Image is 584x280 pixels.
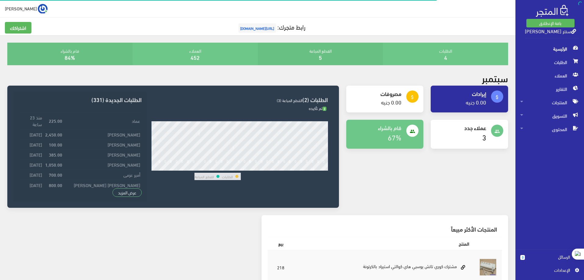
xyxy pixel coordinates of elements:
a: 452 [191,52,200,62]
div: القطع المباعة [258,43,383,65]
span: المنتجات [520,96,579,109]
span: [PERSON_NAME] [5,5,37,12]
strong: 225.00 [49,117,62,124]
a: 0 الرسائل [520,253,579,267]
div: قام بالشراء [7,43,133,65]
a: باقة الإنطلاق [526,19,575,27]
h3: المنتجات الأكثر مبيعاً [272,226,497,232]
span: الرسائل [530,253,570,260]
div: الطلبات [383,43,508,65]
img: . [536,5,568,17]
span: التسويق [520,109,579,122]
a: المنتجات [515,96,584,109]
h2: سبتمبر [482,73,508,83]
td: [DATE] [18,149,44,159]
img: ... [38,4,48,14]
strong: 2,450.00 [45,131,62,138]
strong: 385.00 [49,151,62,158]
h3: الطلبات الجديدة (331) [18,97,141,102]
a: العملاء [515,69,584,82]
a: 5 [319,52,322,62]
div: 16 [243,166,247,171]
td: عماد [64,112,142,129]
h4: مصروفات [351,90,402,97]
div: 12 [220,166,224,171]
a: ... [PERSON_NAME] [5,4,48,13]
span: [URL][DOMAIN_NAME] [238,23,276,33]
a: رابط متجرك:[URL][DOMAIN_NAME] [237,21,305,32]
a: اشتراكك [5,22,31,34]
h4: قام بالشراء [351,125,402,131]
a: سنتر [PERSON_NAME] [525,27,576,35]
a: التقارير [515,82,584,96]
div: 26 [299,166,304,171]
i: people [494,129,500,134]
span: المحتوى [520,122,579,136]
th: بيع [268,237,294,250]
div: 4 [176,166,178,171]
div: 6 [187,166,189,171]
td: منذ 23 ساعة [18,112,44,129]
a: 67% [388,130,401,144]
td: [DATE] [18,160,44,170]
span: 0 [520,255,525,260]
a: 0.00 جنيه [381,97,401,107]
div: 14 [231,166,236,171]
div: 8 [198,166,200,171]
td: [PERSON_NAME] [64,160,142,170]
a: الرئيسية [515,42,584,55]
span: العملاء [520,69,579,82]
strong: 100.00 [49,141,62,148]
span: القطع المباعة (3) [277,97,302,104]
span: 2 [322,107,326,111]
span: الطلبات [520,55,579,69]
a: اﻹعدادات [520,267,579,276]
strong: 700.00 [49,171,62,178]
td: [DATE] [18,170,44,180]
i: people [410,129,415,134]
a: عرض المزيد [112,188,142,197]
span: الرئيسية [520,42,579,55]
div: 20 [265,166,269,171]
div: 28 [311,166,315,171]
h4: إيرادات [436,90,486,97]
span: اﻹعدادات [525,267,570,273]
strong: 800.00 [49,182,62,188]
div: العملاء [133,43,258,65]
i: attach_money [494,94,500,100]
i: attach_money [410,94,415,100]
td: [DATE] [18,139,44,149]
td: الطلبات [222,173,233,180]
a: 4 [444,52,447,62]
strong: 1,050.00 [45,161,62,168]
a: 84% [65,52,75,62]
td: القطع المباعة [194,173,214,180]
span: التقارير [520,82,579,96]
h3: الطلبات (2) [151,97,328,102]
th: المنتج [294,237,474,250]
a: المحتوى [515,122,584,136]
td: [DATE] [18,129,44,139]
h4: عملاء جدد [436,125,486,131]
img: mshtrk-kory-tatsh-tosby-hay-koalty-astyrad.jpg [479,258,497,276]
a: 3 [482,130,486,144]
td: [DATE] [18,180,44,190]
td: [PERSON_NAME] [64,139,142,149]
a: 0.00 جنيه [466,97,486,107]
div: 22 [276,166,281,171]
td: [PERSON_NAME] [64,149,142,159]
div: 30 [322,166,326,171]
a: الطلبات [515,55,584,69]
td: [PERSON_NAME] [PERSON_NAME] [64,180,142,190]
td: [PERSON_NAME] [64,129,142,139]
div: 2 [164,166,166,171]
div: 10 [208,166,213,171]
div: 24 [288,166,292,171]
span: تم تأكيده [309,105,326,112]
div: 18 [254,166,258,171]
td: أمير عزمى [64,170,142,180]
